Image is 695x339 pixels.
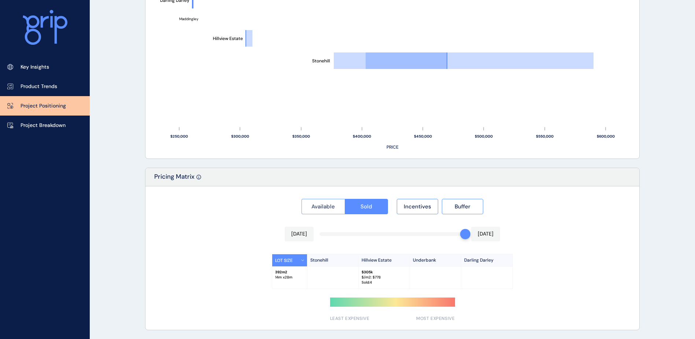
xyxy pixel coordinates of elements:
[292,134,310,139] text: $350,000
[231,134,249,139] text: $300,000
[170,134,188,139] text: $250,000
[21,102,66,110] p: Project Positioning
[21,83,57,90] p: Product Trends
[416,316,455,322] span: MOST EXPENSIVE
[275,275,304,280] p: 14 m x 28 m
[442,199,483,214] button: Buffer
[21,122,66,129] p: Project Breakdown
[353,134,371,139] text: $400,000
[291,230,307,238] p: [DATE]
[478,230,493,238] p: [DATE]
[307,254,359,266] p: Stonehill
[410,254,461,266] p: Underbank
[461,254,513,266] p: Darling Darley
[475,134,493,139] text: $500,000
[275,270,304,275] p: 392 m2
[414,134,432,139] text: $450,000
[362,280,407,285] p: Sold : 4
[179,17,199,21] text: Maddingley
[359,254,410,266] p: Hillview Estate
[397,199,438,214] button: Incentives
[330,316,370,322] span: LEAST EXPENSIVE
[311,203,335,210] span: Available
[154,172,195,186] p: Pricing Matrix
[536,134,554,139] text: $550,000
[21,63,49,71] p: Key Insights
[404,203,431,210] span: Incentives
[455,203,470,210] span: Buffer
[302,199,345,214] button: Available
[345,199,388,214] button: Sold
[361,203,372,210] span: Sold
[272,254,307,266] button: LOT SIZE
[312,58,330,64] text: Stonehill
[362,270,407,275] p: $ 305k
[387,144,399,150] text: PRICE
[213,36,243,41] text: Hillview Estate
[362,275,407,280] p: $/m2: $ 778
[597,134,615,139] text: $600,000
